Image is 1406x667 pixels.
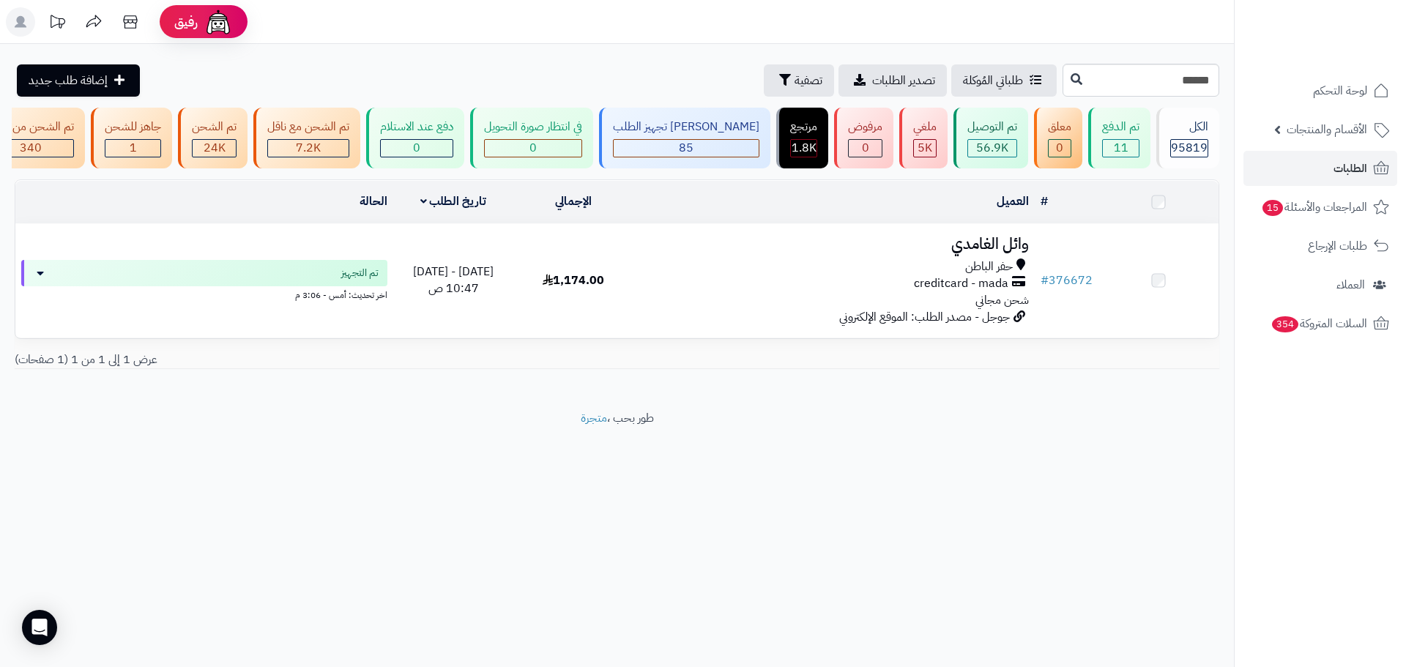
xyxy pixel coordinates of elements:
span: 85 [679,139,693,157]
a: مرفوض 0 [831,108,896,168]
span: 5K [918,139,932,157]
span: 24K [204,139,226,157]
div: Open Intercom Messenger [22,610,57,645]
span: المراجعات والأسئلة [1261,197,1367,217]
a: طلبات الإرجاع [1243,228,1397,264]
div: اخر تحديث: أمس - 3:06 م [21,286,387,302]
button: تصفية [764,64,834,97]
div: 4991 [914,140,936,157]
span: 7.2K [296,139,321,157]
a: طلباتي المُوكلة [951,64,1057,97]
span: creditcard - mada [914,275,1008,292]
div: مرفوض [848,119,882,135]
span: رفيق [174,13,198,31]
div: 85 [614,140,759,157]
div: 0 [849,140,882,157]
a: السلات المتروكة354 [1243,306,1397,341]
span: 1,174.00 [543,272,604,289]
a: تم الشحن 24K [175,108,250,168]
div: 1 [105,140,160,157]
div: [PERSON_NAME] تجهيز الطلب [613,119,759,135]
div: تم التوصيل [967,119,1017,135]
a: العميل [997,193,1029,210]
div: عرض 1 إلى 1 من 1 (1 صفحات) [4,351,617,368]
div: جاهز للشحن [105,119,161,135]
span: 340 [20,139,42,157]
a: جاهز للشحن 1 [88,108,175,168]
span: 0 [413,139,420,157]
span: 0 [862,139,869,157]
span: # [1041,272,1049,289]
span: 0 [1056,139,1063,157]
div: معلق [1048,119,1071,135]
span: [DATE] - [DATE] 10:47 ص [413,263,494,297]
span: حفر الباطن [965,258,1013,275]
div: 56867 [968,140,1016,157]
span: 354 [1272,316,1298,332]
span: جوجل - مصدر الطلب: الموقع الإلكتروني [839,308,1010,326]
a: الحالة [360,193,387,210]
div: تم الدفع [1102,119,1139,135]
a: # [1041,193,1048,210]
span: 11 [1114,139,1128,157]
span: تم التجهيز [341,266,379,280]
a: المراجعات والأسئلة15 [1243,190,1397,225]
span: شحن مجاني [975,291,1029,309]
span: 95819 [1171,139,1208,157]
a: إضافة طلب جديد [17,64,140,97]
div: تم الشحن مع ناقل [267,119,349,135]
a: العملاء [1243,267,1397,302]
a: تاريخ الطلب [420,193,487,210]
a: [PERSON_NAME] تجهيز الطلب 85 [596,108,773,168]
a: ملغي 5K [896,108,951,168]
span: طلباتي المُوكلة [963,72,1023,89]
h3: وائل الغامدي [640,236,1029,253]
a: تم الشحن مع ناقل 7.2K [250,108,363,168]
a: تصدير الطلبات [838,64,947,97]
a: متجرة [581,409,607,427]
a: تم التوصيل 56.9K [951,108,1031,168]
span: تصدير الطلبات [872,72,935,89]
div: الكل [1170,119,1208,135]
a: لوحة التحكم [1243,73,1397,108]
a: في انتظار صورة التحويل 0 [467,108,596,168]
span: 1.8K [792,139,817,157]
div: 0 [1049,140,1071,157]
div: 24044 [193,140,236,157]
span: 15 [1262,200,1283,216]
div: تم الشحن [192,119,237,135]
div: دفع عند الاستلام [380,119,453,135]
a: #376672 [1041,272,1093,289]
span: 56.9K [976,139,1008,157]
span: طلبات الإرجاع [1308,236,1367,256]
a: دفع عند الاستلام 0 [363,108,467,168]
a: مرتجع 1.8K [773,108,831,168]
span: لوحة التحكم [1313,81,1367,101]
span: تصفية [795,72,822,89]
a: الكل95819 [1153,108,1222,168]
span: إضافة طلب جديد [29,72,108,89]
div: ملغي [913,119,937,135]
a: معلق 0 [1031,108,1085,168]
span: الطلبات [1334,158,1367,179]
div: 0 [485,140,581,157]
a: الإجمالي [555,193,592,210]
div: 11 [1103,140,1139,157]
div: 1828 [791,140,817,157]
span: 1 [130,139,137,157]
a: تحديثات المنصة [39,7,75,40]
div: في انتظار صورة التحويل [484,119,582,135]
span: 0 [529,139,537,157]
img: ai-face.png [204,7,233,37]
div: 7222 [268,140,349,157]
a: تم الدفع 11 [1085,108,1153,168]
a: الطلبات [1243,151,1397,186]
div: 0 [381,140,453,157]
span: العملاء [1336,275,1365,295]
span: السلات المتروكة [1271,313,1367,334]
span: الأقسام والمنتجات [1287,119,1367,140]
div: مرتجع [790,119,817,135]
